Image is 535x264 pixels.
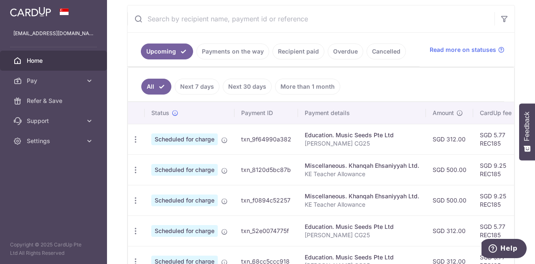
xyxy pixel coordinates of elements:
td: SGD 9.25 REC185 [473,185,527,215]
p: [PERSON_NAME] CG25 [305,231,419,239]
span: Home [27,56,82,65]
td: SGD 500.00 [426,154,473,185]
div: Education. Music Seeds Pte Ltd [305,131,419,139]
a: Payments on the way [196,44,269,59]
td: txn_9f64990a382 [234,124,298,154]
td: SGD 5.77 REC185 [473,124,527,154]
a: Recipient paid [273,44,324,59]
span: CardUp fee [480,109,512,117]
p: [PERSON_NAME] CG25 [305,139,419,148]
td: SGD 5.77 REC185 [473,215,527,246]
div: Education. Music Seeds Pte Ltd [305,253,419,261]
a: Overdue [328,44,363,59]
span: Scheduled for charge [151,195,218,206]
span: Amount [433,109,454,117]
td: SGD 9.25 REC185 [473,154,527,185]
a: Next 7 days [175,79,219,95]
span: Scheduled for charge [151,133,218,145]
span: Pay [27,77,82,85]
span: Scheduled for charge [151,164,218,176]
span: Support [27,117,82,125]
a: Upcoming [141,44,193,59]
th: Payment details [298,102,426,124]
td: SGD 500.00 [426,185,473,215]
span: Read more on statuses [430,46,496,54]
td: txn_52e0074775f [234,215,298,246]
a: All [141,79,171,95]
img: CardUp [10,7,51,17]
span: Feedback [523,112,531,141]
a: Read more on statuses [430,46,504,54]
a: More than 1 month [275,79,340,95]
p: KE Teacher Allowance [305,170,419,178]
span: Refer & Save [27,97,82,105]
span: Scheduled for charge [151,225,218,237]
td: txn_f0894c52257 [234,185,298,215]
button: Feedback - Show survey [519,103,535,160]
th: Payment ID [234,102,298,124]
td: SGD 312.00 [426,124,473,154]
div: Education. Music Seeds Pte Ltd [305,223,419,231]
span: Status [151,109,169,117]
p: KE Teacher Allowance [305,200,419,209]
td: txn_8120d5bc87b [234,154,298,185]
div: Miscellaneous. Khanqah Ehsaniyyah Ltd. [305,192,419,200]
div: Miscellaneous. Khanqah Ehsaniyyah Ltd. [305,161,419,170]
a: Cancelled [367,44,406,59]
p: [EMAIL_ADDRESS][DOMAIN_NAME] [13,29,94,38]
a: Next 30 days [223,79,272,95]
td: SGD 312.00 [426,215,473,246]
span: Settings [27,137,82,145]
iframe: Opens a widget where you can find more information [481,239,527,260]
input: Search by recipient name, payment id or reference [127,5,494,32]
